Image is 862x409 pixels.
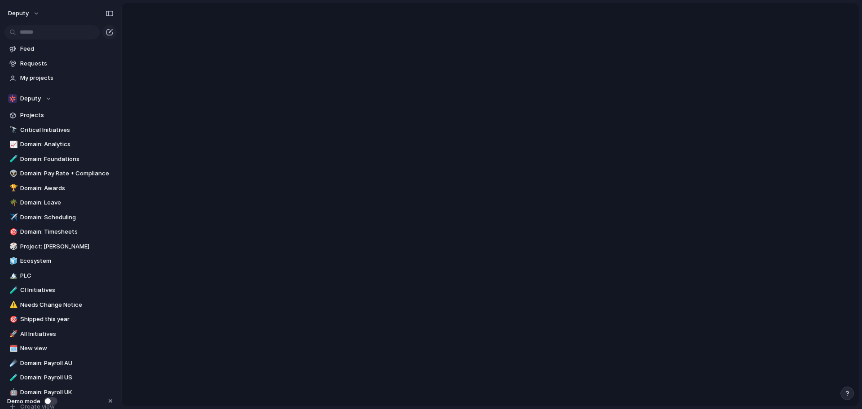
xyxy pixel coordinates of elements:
span: Shipped this year [20,315,114,324]
button: 🧪 [8,155,17,164]
button: 🏔️ [8,271,17,280]
a: 🧪CI Initiatives [4,283,117,297]
a: Projects [4,109,117,122]
a: My projects [4,71,117,85]
a: 🏆Domain: Awards [4,182,117,195]
button: 🧪 [8,373,17,382]
div: 🔭 [9,125,16,135]
button: 🌴 [8,198,17,207]
a: 🌴Domain: Leave [4,196,117,209]
div: 🤖 [9,387,16,397]
span: Domain: Awards [20,184,114,193]
div: 🎯 [9,227,16,237]
a: 🧪Domain: Foundations [4,152,117,166]
span: Projects [20,111,114,120]
button: 🎯 [8,315,17,324]
div: 🧪 [9,373,16,383]
button: 🧊 [8,257,17,265]
span: Demo mode [7,397,40,406]
div: 🧊 [9,256,16,266]
span: My projects [20,74,114,83]
div: 🔭Critical Initiatives [4,123,117,137]
button: 🚀 [8,330,17,339]
span: CI Initiatives [20,286,114,295]
button: 🧪 [8,286,17,295]
button: 🤖 [8,388,17,397]
div: 🌴 [9,198,16,208]
button: 📈 [8,140,17,149]
span: Project: [PERSON_NAME] [20,242,114,251]
span: Domain: Leave [20,198,114,207]
a: 🗓️New view [4,342,117,355]
span: Critical Initiatives [20,126,114,135]
span: Domain: Timesheets [20,227,114,236]
a: 🤖Domain: Payroll UK [4,386,117,399]
span: New view [20,344,114,353]
a: 👽Domain: Pay Rate + Compliance [4,167,117,180]
button: ✈️ [8,213,17,222]
button: Deputy [4,92,117,105]
span: Feed [20,44,114,53]
div: ☄️ [9,358,16,368]
span: Domain: Payroll US [20,373,114,382]
div: 🎯 [9,314,16,325]
div: 🗓️ [9,344,16,354]
span: Deputy [20,94,41,103]
a: 🎲Project: [PERSON_NAME] [4,240,117,253]
span: Ecosystem [20,257,114,265]
div: 🏔️ [9,270,16,281]
button: 🎯 [8,227,17,236]
a: 🎯Domain: Timesheets [4,225,117,239]
div: 🏆 [9,183,16,193]
span: All Initiatives [20,330,114,339]
a: ⚠️Needs Change Notice [4,298,117,312]
a: 🏔️PLC [4,269,117,283]
button: 🎲 [8,242,17,251]
span: Domain: Foundations [20,155,114,164]
a: ✈️Domain: Scheduling [4,211,117,224]
div: ⚠️ [9,300,16,310]
a: 📈Domain: Analytics [4,138,117,151]
div: 🎲 [9,241,16,252]
span: Domain: Analytics [20,140,114,149]
a: ☄️Domain: Payroll AU [4,357,117,370]
div: 🧪Domain: Payroll US [4,371,117,384]
a: 🚀All Initiatives [4,327,117,341]
span: Needs Change Notice [20,300,114,309]
a: 🧊Ecosystem [4,254,117,268]
button: 🔭 [8,126,17,135]
span: Domain: Scheduling [20,213,114,222]
div: ✈️ [9,212,16,222]
div: 🚀 [9,329,16,339]
a: Feed [4,42,117,56]
button: deputy [4,6,44,21]
a: 🎯Shipped this year [4,313,117,326]
div: 🧪 [9,285,16,296]
div: 🧪 [9,154,16,164]
span: Domain: Payroll AU [20,359,114,368]
div: 👽 [9,169,16,179]
span: PLC [20,271,114,280]
button: ☄️ [8,359,17,368]
span: Domain: Pay Rate + Compliance [20,169,114,178]
span: deputy [8,9,29,18]
div: 📈 [9,139,16,150]
button: 👽 [8,169,17,178]
button: 🏆 [8,184,17,193]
